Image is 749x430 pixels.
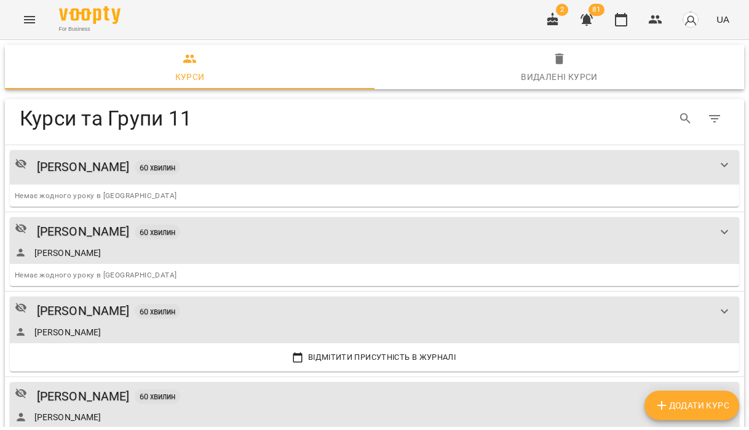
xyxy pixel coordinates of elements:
[710,297,739,326] button: show more
[18,351,731,364] span: Відмітити присутність в Журналі
[135,162,180,173] span: 60 хвилин
[671,104,700,133] button: Search
[711,8,734,31] button: UA
[588,4,604,16] span: 81
[15,301,27,314] svg: Приватний урок
[37,301,130,321] a: [PERSON_NAME]
[34,411,101,423] a: [PERSON_NAME]
[175,70,205,84] div: Курси
[37,157,130,177] a: [PERSON_NAME]
[710,382,739,412] button: show more
[654,398,729,413] span: Додати Курс
[34,326,101,338] a: [PERSON_NAME]
[135,227,180,237] span: 60 хвилин
[556,4,568,16] span: 2
[710,217,739,247] button: show more
[135,306,180,317] span: 60 хвилин
[521,70,598,84] div: Видалені курси
[710,150,739,180] button: show more
[59,25,121,33] span: For Business
[15,348,734,367] button: Відмітити присутність в Журналі
[644,391,739,420] button: Додати Курс
[135,391,180,402] span: 60 хвилин
[37,222,130,241] a: [PERSON_NAME]
[15,157,27,170] svg: Приватний урок
[20,106,432,131] h4: Курси та Групи 11
[15,191,176,200] span: Немає жодного уроку в [GEOGRAPHIC_DATA]
[682,11,699,28] img: avatar_s.png
[15,387,27,399] svg: Приватний урок
[15,271,176,279] span: Немає жодного уроку в [GEOGRAPHIC_DATA]
[34,247,101,259] a: [PERSON_NAME]
[716,13,729,26] span: UA
[59,6,121,24] img: Voopty Logo
[37,387,130,406] a: [PERSON_NAME]
[5,99,744,138] div: Table Toolbar
[15,5,44,34] button: Menu
[15,222,27,234] svg: Приватний урок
